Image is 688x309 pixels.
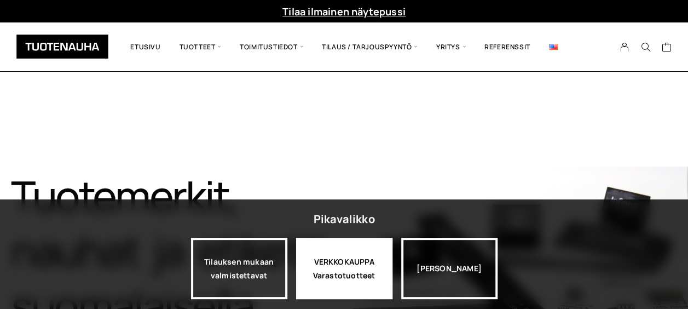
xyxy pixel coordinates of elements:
[427,31,475,63] span: Yritys
[313,209,374,229] div: Pikavalikko
[549,44,558,50] img: English
[191,238,287,299] a: Tilauksen mukaan valmistettavat
[313,31,427,63] span: Tilaus / Tarjouspyyntö
[170,31,230,63] span: Tuotteet
[401,238,498,299] div: [PERSON_NAME]
[296,238,392,299] div: VERKKOKAUPPA Varastotuotteet
[475,31,540,63] a: Referenssit
[661,42,672,55] a: Cart
[230,31,313,63] span: Toimitustiedot
[296,238,392,299] a: VERKKOKAUPPAVarastotuotteet
[282,5,406,18] a: Tilaa ilmainen näytepussi
[16,35,108,59] img: Tuotenauha Oy
[635,42,656,52] button: Search
[121,31,170,63] a: Etusivu
[614,42,635,52] a: My Account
